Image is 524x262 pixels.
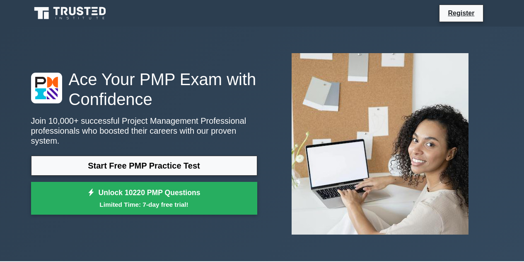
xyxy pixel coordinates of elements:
a: Register [443,8,479,18]
a: Unlock 10220 PMP QuestionsLimited Time: 7-day free trial! [31,182,257,215]
a: Start Free PMP Practice Test [31,156,257,176]
h1: Ace Your PMP Exam with Confidence [31,69,257,109]
small: Limited Time: 7-day free trial! [41,200,247,209]
p: Join 10,000+ successful Project Management Professional professionals who boosted their careers w... [31,116,257,146]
